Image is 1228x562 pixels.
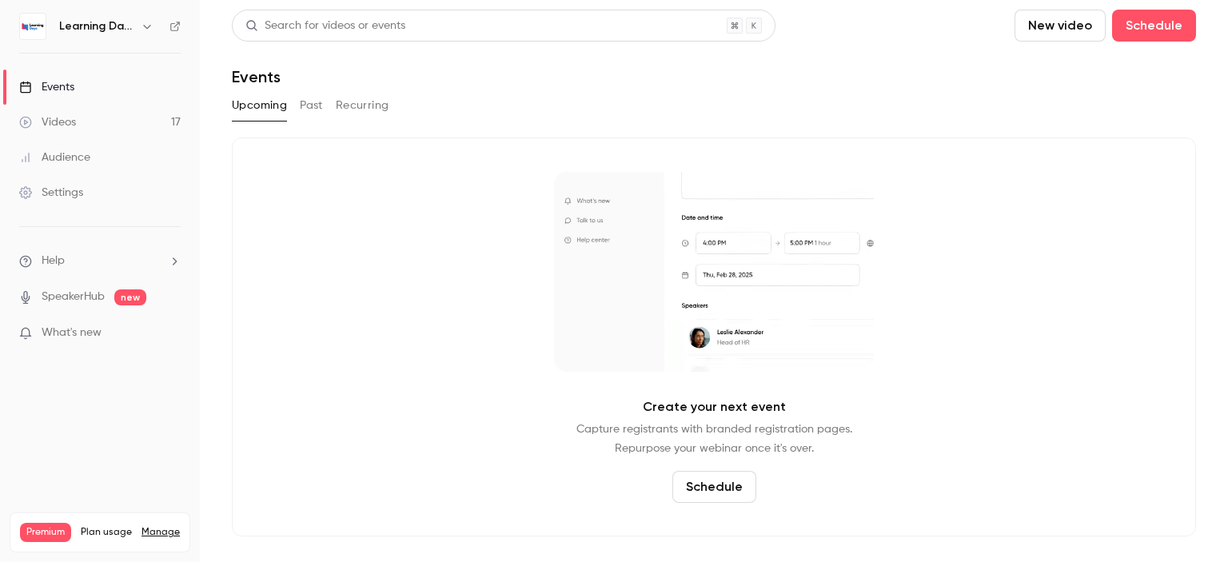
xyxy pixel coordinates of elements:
div: Mots-clés [199,94,245,105]
div: Videos [19,114,76,130]
button: Upcoming [232,93,287,118]
img: logo_orange.svg [26,26,38,38]
span: new [114,289,146,305]
button: Past [300,93,323,118]
div: Settings [19,185,83,201]
h6: Learning Days [59,18,134,34]
div: Domaine [82,94,123,105]
li: help-dropdown-opener [19,253,181,269]
img: tab_domain_overview_orange.svg [65,93,78,106]
p: Capture registrants with branded registration pages. Repurpose your webinar once it's over. [576,420,852,458]
button: New video [1015,10,1106,42]
div: v 4.0.25 [45,26,78,38]
a: Manage [142,526,180,539]
button: Schedule [1112,10,1196,42]
p: Create your next event [643,397,786,417]
span: Premium [20,523,71,542]
button: Recurring [336,93,389,118]
div: Audience [19,149,90,165]
img: website_grey.svg [26,42,38,54]
span: Help [42,253,65,269]
span: Plan usage [81,526,132,539]
span: What's new [42,325,102,341]
a: SpeakerHub [42,289,105,305]
h1: Events [232,67,281,86]
div: Events [19,79,74,95]
button: Schedule [672,471,756,503]
img: tab_keywords_by_traffic_grey.svg [181,93,194,106]
div: Search for videos or events [245,18,405,34]
div: Domaine: [DOMAIN_NAME] [42,42,181,54]
img: Learning Days [20,14,46,39]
